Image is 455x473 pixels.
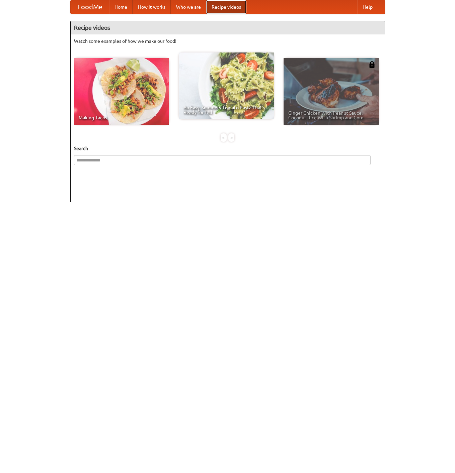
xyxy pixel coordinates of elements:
a: Making Tacos [74,58,169,125]
img: 483408.png [369,61,375,68]
div: « [221,133,227,142]
a: How it works [133,0,171,14]
h4: Recipe videos [71,21,385,34]
a: An Easy, Summery Tomato Pasta That's Ready for Fall [179,52,274,119]
h5: Search [74,145,381,152]
a: Home [109,0,133,14]
a: Help [357,0,378,14]
a: Who we are [171,0,206,14]
div: » [228,133,234,142]
a: FoodMe [71,0,109,14]
span: Making Tacos [79,115,164,120]
p: Watch some examples of how we make our food! [74,38,381,44]
a: Recipe videos [206,0,246,14]
span: An Easy, Summery Tomato Pasta That's Ready for Fall [183,105,269,115]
